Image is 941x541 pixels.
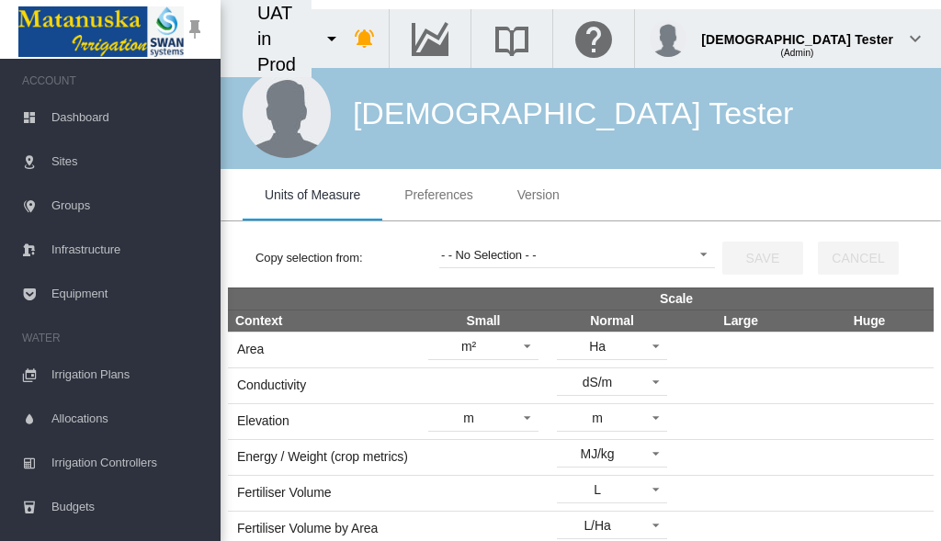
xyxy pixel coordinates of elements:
[313,20,350,57] button: icon-menu-down
[51,140,206,184] span: Sites
[18,6,184,57] img: Matanuska_LOGO.png
[904,28,926,50] md-icon: icon-chevron-down
[583,375,612,389] div: dS/m
[441,248,536,262] div: - - No Selection - -
[353,92,793,136] div: [DEMOGRAPHIC_DATA] Tester
[228,310,419,332] th: Context
[584,518,610,533] div: L/Ha
[51,228,206,272] span: Infrastructure
[490,28,534,50] md-icon: Search the knowledge base
[22,66,206,96] span: ACCOUNT
[581,446,615,461] div: MJ/kg
[781,48,814,58] span: (Admin)
[461,339,476,354] div: m²
[255,250,439,266] label: Copy selection from:
[805,310,934,332] th: Huge
[228,403,419,439] td: Elevation
[818,242,899,275] button: Cancel
[419,310,548,332] th: Small
[408,28,452,50] md-icon: Go to the Data Hub
[592,411,603,425] div: m
[722,242,803,275] button: Save
[228,367,419,403] td: Conductivity
[22,323,206,353] span: WATER
[589,339,606,354] div: Ha
[419,287,934,310] th: Scale
[650,20,686,57] img: profile.jpg
[228,475,419,511] td: Fertiliser Volume
[51,184,206,228] span: Groups
[51,485,206,529] span: Budgets
[51,96,206,140] span: Dashboard
[572,28,616,50] md-icon: Click here for help
[265,187,360,202] span: Units of Measure
[517,187,560,202] span: Version
[51,353,206,397] span: Irrigation Plans
[51,441,206,485] span: Irrigation Controllers
[676,310,805,332] th: Large
[701,23,893,41] div: [DEMOGRAPHIC_DATA] Tester
[346,20,383,57] button: icon-bell-ring
[51,272,206,316] span: Equipment
[404,187,472,202] span: Preferences
[548,310,676,332] th: Normal
[184,18,206,40] md-icon: icon-pin
[594,482,601,497] div: L
[228,332,419,367] td: Area
[228,439,419,475] td: Energy / Weight (crop metrics)
[51,397,206,441] span: Allocations
[635,9,941,68] button: [DEMOGRAPHIC_DATA] Tester (Admin) icon-chevron-down
[321,28,343,50] md-icon: icon-menu-down
[243,70,331,158] img: male.jpg
[463,411,474,425] div: m
[354,28,376,50] md-icon: icon-bell-ring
